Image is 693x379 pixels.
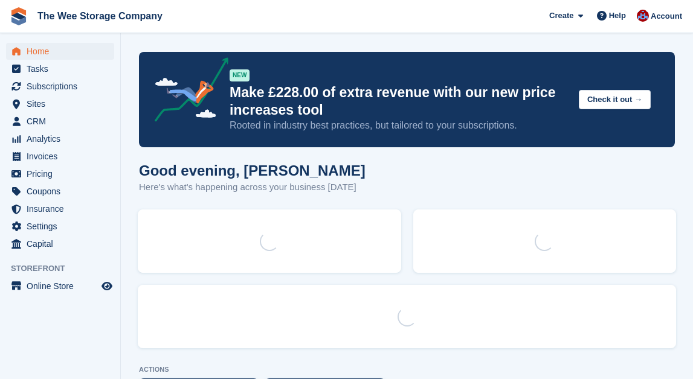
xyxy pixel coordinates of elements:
[609,10,626,22] span: Help
[27,113,99,130] span: CRM
[27,95,99,112] span: Sites
[6,148,114,165] a: menu
[139,366,675,374] p: ACTIONS
[139,162,366,179] h1: Good evening, [PERSON_NAME]
[230,84,569,119] p: Make £228.00 of extra revenue with our new price increases tool
[27,43,99,60] span: Home
[27,278,99,295] span: Online Store
[6,200,114,217] a: menu
[6,130,114,147] a: menu
[139,180,366,194] p: Here's what's happening across your business [DATE]
[6,165,114,182] a: menu
[6,235,114,252] a: menu
[27,148,99,165] span: Invoices
[651,10,682,22] span: Account
[33,6,167,26] a: The Wee Storage Company
[27,78,99,95] span: Subscriptions
[230,69,250,81] div: NEW
[27,218,99,235] span: Settings
[100,279,114,293] a: Preview store
[6,183,114,200] a: menu
[27,130,99,147] span: Analytics
[6,95,114,112] a: menu
[6,78,114,95] a: menu
[230,119,569,132] p: Rooted in industry best practices, but tailored to your subscriptions.
[144,57,229,126] img: price-adjustments-announcement-icon-8257ccfd72463d97f412b2fc003d46551f7dbcb40ab6d574587a9cd5c0d94...
[27,60,99,77] span: Tasks
[6,60,114,77] a: menu
[10,7,28,25] img: stora-icon-8386f47178a22dfd0bd8f6a31ec36ba5ce8667c1dd55bd0f319d3a0aa187defe.svg
[27,183,99,200] span: Coupons
[6,113,114,130] a: menu
[6,218,114,235] a: menu
[637,10,649,22] img: Scott Ritchie
[549,10,573,22] span: Create
[11,263,120,275] span: Storefront
[27,200,99,217] span: Insurance
[579,90,651,110] button: Check it out →
[6,43,114,60] a: menu
[27,235,99,252] span: Capital
[27,165,99,182] span: Pricing
[6,278,114,295] a: menu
